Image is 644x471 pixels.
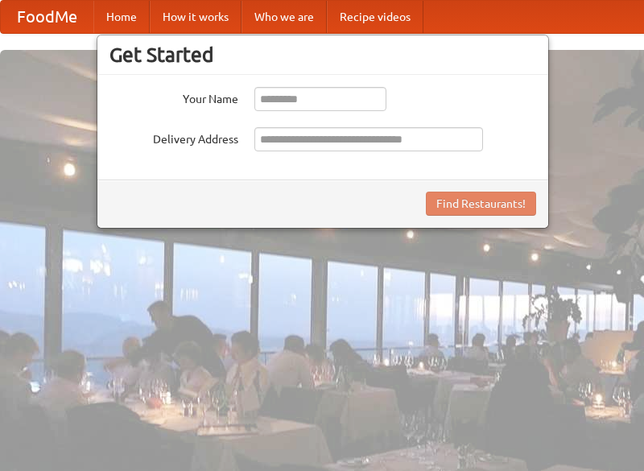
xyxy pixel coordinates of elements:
button: Find Restaurants! [426,192,536,216]
a: How it works [150,1,242,33]
h3: Get Started [109,43,536,67]
a: Home [93,1,150,33]
label: Delivery Address [109,127,238,147]
a: FoodMe [1,1,93,33]
a: Recipe videos [327,1,423,33]
label: Your Name [109,87,238,107]
a: Who we are [242,1,327,33]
